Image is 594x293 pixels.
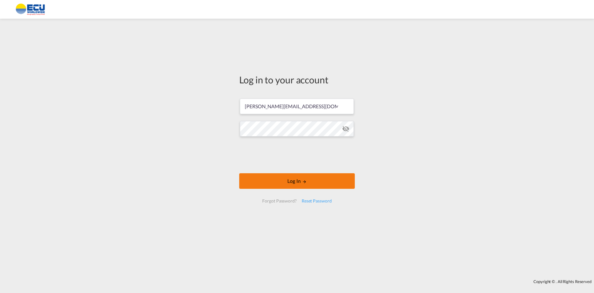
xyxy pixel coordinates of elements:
[299,195,334,207] div: Reset Password
[250,143,344,167] iframe: reCAPTCHA
[240,99,354,114] input: Enter email/phone number
[260,195,299,207] div: Forgot Password?
[342,125,350,133] md-icon: icon-eye-off
[9,2,51,16] img: 6cccb1402a9411edb762cf9624ab9cda.png
[239,73,355,86] div: Log in to your account
[239,173,355,189] button: LOGIN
